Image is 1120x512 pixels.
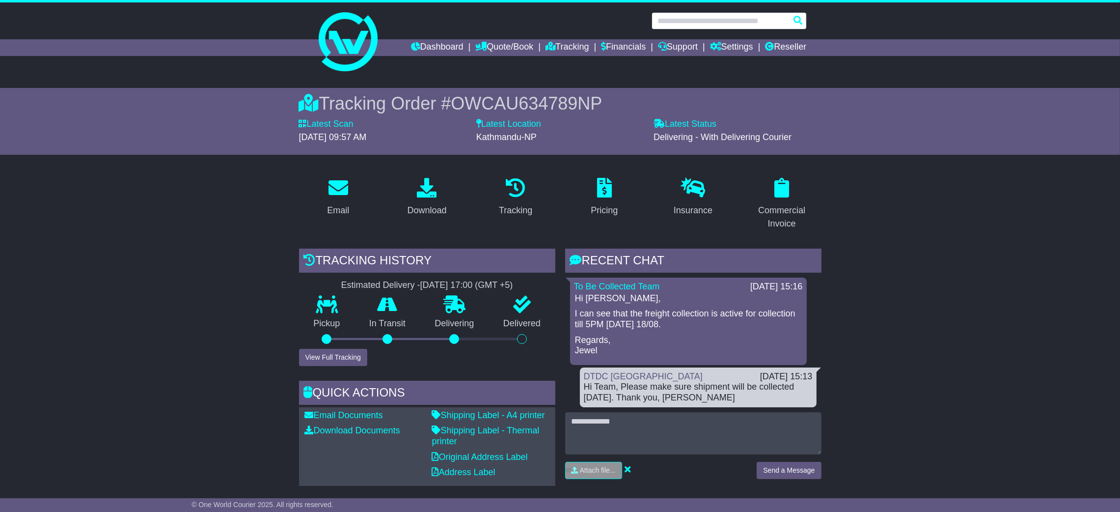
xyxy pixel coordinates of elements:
div: Hi Team, Please make sure shipment will be collected [DATE]. Thank you, [PERSON_NAME] [584,382,813,403]
div: Estimated Delivery - [299,280,555,291]
a: Download Documents [305,426,400,435]
button: View Full Tracking [299,349,367,366]
div: Tracking Order # [299,93,821,114]
a: Support [658,39,698,56]
a: Insurance [667,174,719,221]
div: Pricing [591,204,618,217]
p: Pickup [299,318,355,329]
a: Tracking [546,39,589,56]
a: Address Label [432,467,495,477]
a: Original Address Label [432,452,528,462]
div: Download [407,204,446,217]
a: Quote/Book [475,39,533,56]
a: Shipping Label - Thermal printer [432,426,540,446]
div: Email [327,204,349,217]
div: [DATE] 15:13 [760,371,813,382]
div: Insurance [674,204,712,217]
a: Email [321,174,355,221]
a: Email Documents [305,410,383,420]
div: [DATE] 15:16 [750,282,803,292]
span: © One World Courier 2025. All rights reserved. [191,501,333,509]
label: Latest Location [476,119,541,130]
a: Settings [710,39,753,56]
a: Pricing [584,174,624,221]
div: RECENT CHAT [565,249,821,275]
span: Kathmandu-NP [476,132,537,142]
div: Commercial Invoice [749,204,815,230]
div: [DATE] 17:00 (GMT +5) [420,280,513,291]
label: Latest Scan [299,119,354,130]
div: Quick Actions [299,381,555,407]
a: To Be Collected Team [574,282,660,291]
a: Financials [601,39,646,56]
p: Hi [PERSON_NAME], [575,293,802,304]
label: Latest Status [654,119,716,130]
a: Download [401,174,453,221]
span: Delivering - With Delivering Courier [654,132,792,142]
p: Delivered [489,318,555,329]
p: Delivering [420,318,489,329]
button: Send a Message [757,462,821,479]
p: Regards, Jewel [575,335,802,356]
a: Shipping Label - A4 printer [432,410,545,420]
a: DTDC [GEOGRAPHIC_DATA] [584,371,703,381]
p: In Transit [355,318,420,329]
a: Dashboard [411,39,464,56]
span: OWCAU634789NP [451,93,602,114]
a: Commercial Invoice [742,174,821,234]
a: Reseller [765,39,806,56]
div: Tracking history [299,249,555,275]
a: Tracking [492,174,539,221]
div: Tracking [499,204,532,217]
p: I can see that the freight collection is active for collection till 5PM [DATE] 18/08. [575,309,802,330]
span: [DATE] 09:57 AM [299,132,367,142]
